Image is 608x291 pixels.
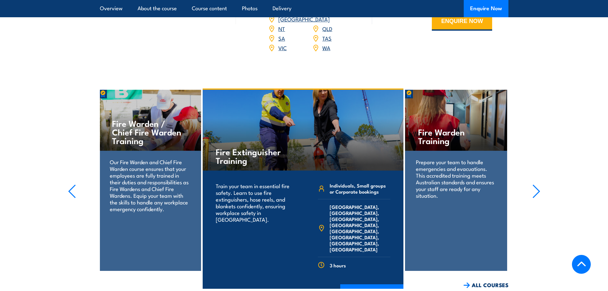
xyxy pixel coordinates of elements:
a: NT [278,25,285,32]
p: Our Fire Warden and Chief Fire Warden course ensures that your employees are fully trained in the... [110,158,190,212]
p: Prepare your team to handle emergencies and evacuations. This accredited training meets Australia... [416,158,496,199]
h4: Fire Warden Training [418,127,494,145]
a: SA [278,34,285,42]
a: WA [322,44,330,51]
a: QLD [322,25,332,32]
a: [GEOGRAPHIC_DATA] [278,15,330,23]
span: 3 hours [330,262,346,268]
span: Individuals, Small groups or Corporate bookings [330,182,390,195]
h4: Fire Extinguisher Training [216,147,291,165]
h4: Fire Warden / Chief Fire Warden Training [112,119,188,145]
a: TAS [322,34,332,42]
button: ENQUIRE NOW [432,13,492,31]
span: [GEOGRAPHIC_DATA], [GEOGRAPHIC_DATA], [GEOGRAPHIC_DATA], [GEOGRAPHIC_DATA], [GEOGRAPHIC_DATA], [G... [330,204,390,252]
a: ALL COURSES [463,281,508,289]
p: Train your team in essential fire safety. Learn to use fire extinguishers, hose reels, and blanke... [216,182,295,223]
a: VIC [278,44,287,51]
